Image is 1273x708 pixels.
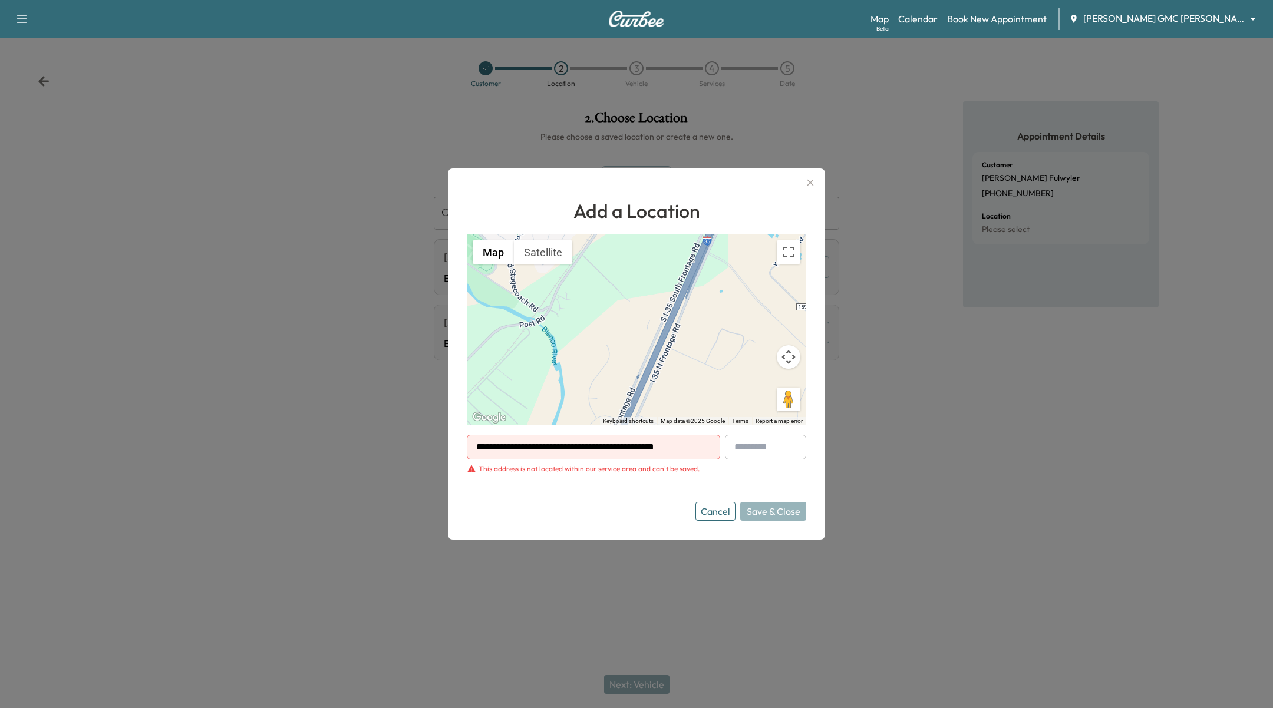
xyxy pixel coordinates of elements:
button: Map camera controls [777,345,800,369]
button: Cancel [695,502,736,521]
button: Show satellite imagery [514,240,572,264]
button: Show street map [473,240,514,264]
button: Drag Pegman onto the map to open Street View [777,388,800,411]
a: Calendar [898,12,938,26]
span: [PERSON_NAME] GMC [PERSON_NAME] [1083,12,1245,25]
a: Book New Appointment [947,12,1047,26]
img: Google [470,410,509,425]
div: Beta [876,24,889,33]
a: Terms (opens in new tab) [732,418,748,424]
div: This address is not located within our service area and can't be saved. [479,464,700,474]
a: Open this area in Google Maps (opens a new window) [470,410,509,425]
a: Report a map error [756,418,803,424]
h1: Add a Location [467,197,806,225]
a: MapBeta [870,12,889,26]
button: Keyboard shortcuts [603,417,654,425]
img: Curbee Logo [608,11,665,27]
span: Map data ©2025 Google [661,418,725,424]
button: Toggle fullscreen view [777,240,800,264]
